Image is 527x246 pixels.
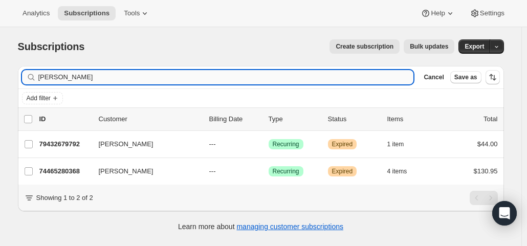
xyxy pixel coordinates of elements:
button: Cancel [420,71,448,83]
span: Settings [480,9,504,17]
button: 1 item [387,137,415,151]
span: Help [431,9,445,17]
div: IDCustomerBilling DateTypeStatusItemsTotal [39,114,498,124]
button: Export [458,39,490,54]
div: Items [387,114,438,124]
button: Help [414,6,461,20]
button: Sort the results [486,70,500,84]
button: Settings [464,6,511,20]
span: Recurring [273,167,299,175]
button: Tools [118,6,156,20]
span: Create subscription [336,42,393,51]
p: Total [484,114,497,124]
p: Status [328,114,379,124]
div: Open Intercom Messenger [492,201,517,226]
p: Learn more about [178,221,343,232]
span: 4 items [387,167,407,175]
p: Billing Date [209,114,260,124]
span: Analytics [23,9,50,17]
span: Recurring [273,140,299,148]
span: Add filter [27,94,51,102]
span: Cancel [424,73,444,81]
span: --- [209,140,216,148]
p: ID [39,114,91,124]
span: Expired [332,167,353,175]
button: [PERSON_NAME] [93,163,195,180]
button: Save as [450,71,481,83]
p: Showing 1 to 2 of 2 [36,193,93,203]
span: [PERSON_NAME] [99,139,153,149]
span: Subscriptions [64,9,109,17]
button: Analytics [16,6,56,20]
span: Save as [454,73,477,81]
button: [PERSON_NAME] [93,136,195,152]
button: Add filter [22,92,63,104]
span: Expired [332,140,353,148]
nav: Pagination [470,191,498,205]
span: 1 item [387,140,404,148]
span: Export [465,42,484,51]
input: Filter subscribers [38,70,414,84]
span: $130.95 [474,167,498,175]
span: Tools [124,9,140,17]
p: 79432679792 [39,139,91,149]
div: Type [269,114,320,124]
span: [PERSON_NAME] [99,166,153,176]
button: 4 items [387,164,419,178]
span: Bulk updates [410,42,448,51]
button: Create subscription [330,39,400,54]
a: managing customer subscriptions [236,222,343,231]
button: Bulk updates [404,39,454,54]
div: 74465280368[PERSON_NAME]---SuccessRecurringWarningExpired4 items$130.95 [39,164,498,178]
p: Customer [99,114,201,124]
p: 74465280368 [39,166,91,176]
button: Subscriptions [58,6,116,20]
div: 79432679792[PERSON_NAME]---SuccessRecurringWarningExpired1 item$44.00 [39,137,498,151]
span: --- [209,167,216,175]
span: $44.00 [477,140,498,148]
span: Subscriptions [18,41,85,52]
